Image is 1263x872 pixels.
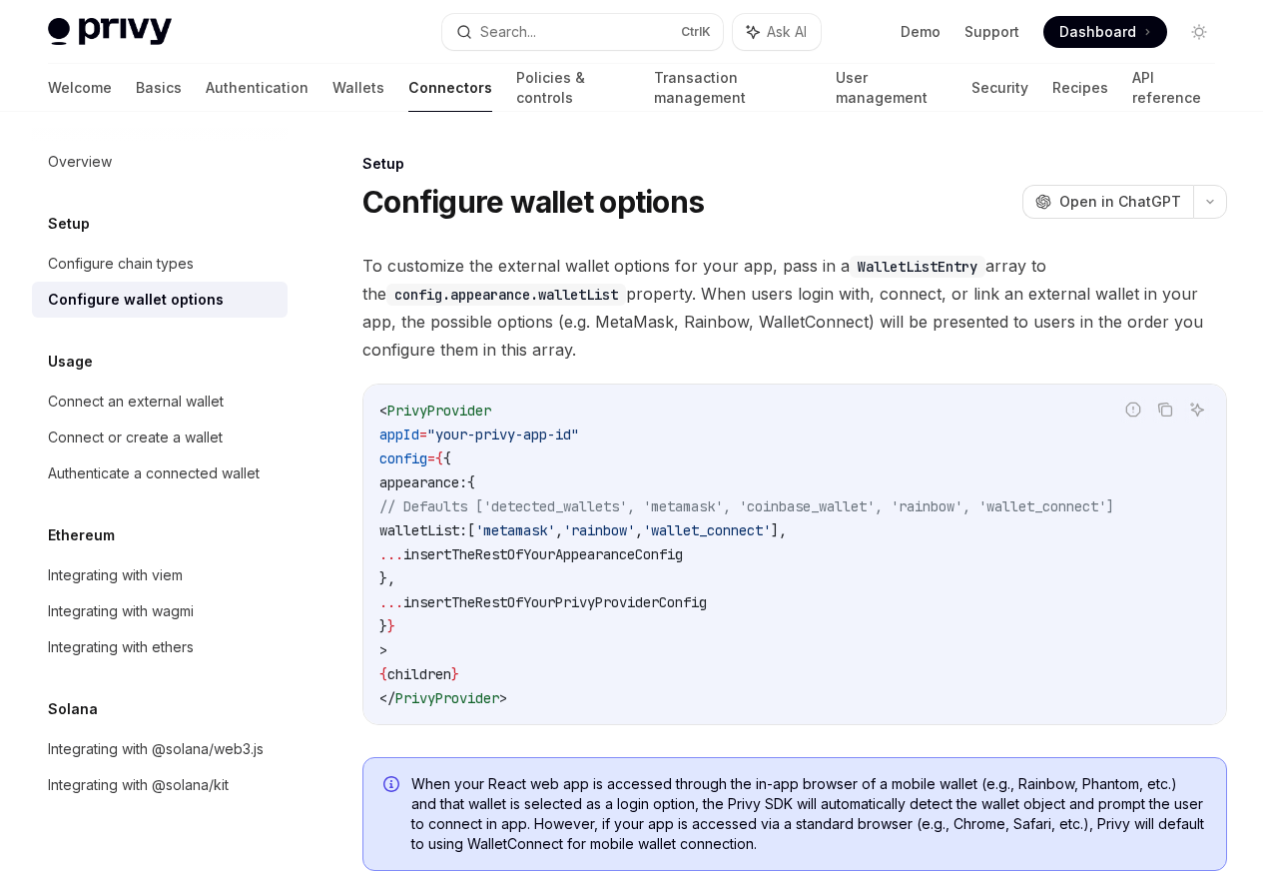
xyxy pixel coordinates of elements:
a: Basics [136,64,182,112]
span: } [451,665,459,683]
span: > [499,689,507,707]
span: [ [467,521,475,539]
span: 'rainbow' [563,521,635,539]
a: Connect an external wallet [32,384,288,420]
span: }, [379,569,395,587]
span: config [379,449,427,467]
span: < [379,402,387,420]
div: Configure chain types [48,252,194,276]
span: "your-privy-app-id" [427,426,579,443]
span: To customize the external wallet options for your app, pass in a array to the property. When user... [362,252,1227,364]
a: Recipes [1052,64,1108,112]
button: Ask AI [1184,397,1210,423]
span: PrivyProvider [395,689,499,707]
span: children [387,665,451,683]
span: PrivyProvider [387,402,491,420]
span: 'metamask' [475,521,555,539]
span: ], [771,521,787,539]
h1: Configure wallet options [362,184,704,220]
div: Integrating with @solana/web3.js [48,737,264,761]
div: Connect or create a wallet [48,426,223,449]
span: insertTheRestOfYourPrivyProviderConfig [403,593,707,611]
span: ... [379,593,403,611]
a: API reference [1132,64,1215,112]
svg: Info [383,776,403,796]
a: Integrating with wagmi [32,593,288,629]
span: { [379,665,387,683]
span: // Defaults ['detected_wallets', 'metamask', 'coinbase_wallet', 'rainbow', 'wallet_connect'] [379,497,1114,515]
div: Integrating with wagmi [48,599,194,623]
span: } [387,617,395,635]
span: { [435,449,443,467]
span: Dashboard [1059,22,1136,42]
button: Search...CtrlK [442,14,723,50]
span: , [555,521,563,539]
code: config.appearance.walletList [386,284,626,306]
span: = [427,449,435,467]
a: Configure chain types [32,246,288,282]
a: Dashboard [1043,16,1167,48]
button: Report incorrect code [1120,397,1146,423]
a: Overview [32,144,288,180]
a: Configure wallet options [32,282,288,318]
div: Overview [48,150,112,174]
span: insertTheRestOfYourAppearanceConfig [403,545,683,563]
div: Setup [362,154,1227,174]
a: Wallets [332,64,384,112]
span: Open in ChatGPT [1059,192,1181,212]
span: { [467,473,475,491]
a: Integrating with ethers [32,629,288,665]
a: Demo [901,22,941,42]
a: User management [836,64,947,112]
button: Open in ChatGPT [1022,185,1193,219]
span: </ [379,689,395,707]
a: Integrating with viem [32,557,288,593]
code: WalletListEntry [850,256,985,278]
span: = [419,426,427,443]
a: Integrating with @solana/web3.js [32,731,288,767]
button: Toggle dark mode [1183,16,1215,48]
span: } [379,617,387,635]
a: Security [971,64,1028,112]
div: Authenticate a connected wallet [48,461,260,485]
span: { [443,449,451,467]
a: Connectors [408,64,492,112]
img: light logo [48,18,172,46]
button: Copy the contents from the code block [1152,397,1178,423]
a: Welcome [48,64,112,112]
span: appId [379,426,419,443]
a: Authentication [206,64,309,112]
span: > [379,641,387,659]
span: walletList: [379,521,467,539]
h5: Ethereum [48,523,115,547]
div: Integrating with viem [48,563,183,587]
span: , [635,521,643,539]
button: Ask AI [733,14,821,50]
a: Authenticate a connected wallet [32,455,288,491]
a: Transaction management [654,64,812,112]
span: Ctrl K [681,24,711,40]
a: Policies & controls [516,64,630,112]
div: Search... [480,20,536,44]
span: When your React web app is accessed through the in-app browser of a mobile wallet (e.g., Rainbow,... [411,774,1206,854]
h5: Solana [48,697,98,721]
h5: Usage [48,350,93,374]
a: Support [964,22,1019,42]
div: Configure wallet options [48,288,224,312]
a: Integrating with @solana/kit [32,767,288,803]
span: ... [379,545,403,563]
div: Integrating with ethers [48,635,194,659]
h5: Setup [48,212,90,236]
div: Integrating with @solana/kit [48,773,229,797]
div: Connect an external wallet [48,390,224,414]
span: appearance: [379,473,467,491]
span: Ask AI [767,22,807,42]
span: 'wallet_connect' [643,521,771,539]
a: Connect or create a wallet [32,420,288,455]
